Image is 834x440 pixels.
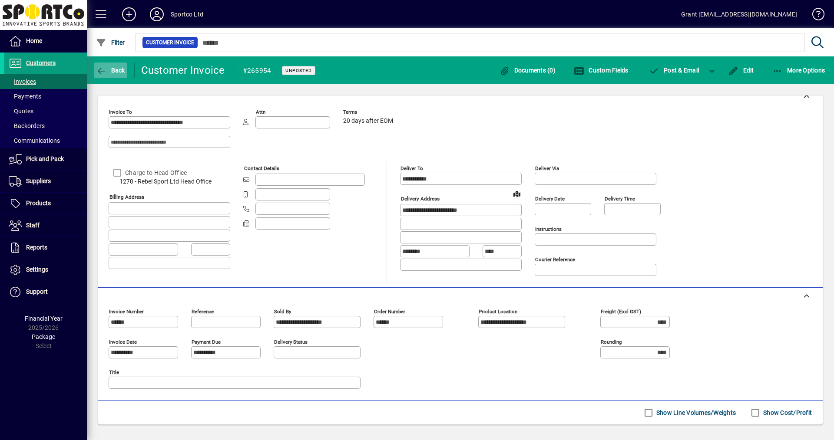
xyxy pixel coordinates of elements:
a: Communications [4,133,87,148]
span: Edit [728,67,754,74]
mat-label: Deliver To [400,165,423,171]
button: Filter [94,35,127,50]
span: More Options [772,67,825,74]
span: Products [26,200,51,207]
span: ost & Email [649,67,699,74]
span: Staff [26,222,40,229]
mat-label: Attn [256,109,265,115]
span: Documents (0) [499,67,556,74]
button: Documents (0) [497,62,558,78]
a: View on map [510,187,524,200]
mat-label: Invoice To [109,109,132,115]
mat-label: Title [109,369,119,375]
a: Staff [4,215,87,236]
a: Products [4,193,87,214]
a: Settings [4,259,87,281]
span: 1270 - Rebel Sport Ltd Head Office [109,177,230,186]
span: Backorders [9,122,45,129]
mat-label: Rounding [601,339,622,345]
button: Profile [143,7,171,22]
button: Add [115,7,143,22]
span: P [664,67,668,74]
span: Financial Year [25,315,63,322]
mat-label: Order number [374,309,405,315]
a: Quotes [4,104,87,118]
span: Settings [26,266,48,273]
span: Reports [26,244,47,251]
mat-label: Invoice date [109,339,137,345]
a: Payments [4,89,87,104]
span: Invoices [9,78,36,85]
span: Custom Fields [574,67,629,74]
app-page-header-button: Back [87,62,135,78]
span: Communications [9,137,60,144]
mat-label: Instructions [535,226,562,232]
button: More Options [770,62,827,78]
mat-label: Reference [192,309,214,315]
a: Pick and Pack [4,148,87,170]
mat-label: Delivery status [274,339,308,345]
span: Suppliers [26,177,51,184]
span: Customer Invoice [146,38,194,47]
a: Invoices [4,74,87,89]
span: Package [32,333,55,340]
a: Home [4,30,87,52]
button: Edit [726,62,756,78]
span: Terms [343,109,395,115]
mat-label: Product location [479,309,517,315]
span: Support [26,288,48,295]
div: Grant [EMAIL_ADDRESS][DOMAIN_NAME] [681,7,797,21]
span: Quotes [9,108,33,115]
span: Unposted [285,68,312,73]
button: Back [94,62,127,78]
span: Pick and Pack [26,155,64,162]
span: Payments [9,93,41,100]
mat-label: Sold by [274,309,291,315]
label: Show Line Volumes/Weights [655,408,736,417]
span: Back [96,67,125,74]
a: Knowledge Base [806,2,823,30]
mat-label: Invoice number [109,309,144,315]
button: Post & Email [645,62,704,78]
mat-label: Delivery date [535,196,565,202]
a: Backorders [4,118,87,133]
span: Filter [96,39,125,46]
span: 20 days after EOM [343,118,393,125]
mat-label: Payment due [192,339,221,345]
a: Support [4,281,87,303]
button: Custom Fields [572,62,631,78]
span: Home [26,37,42,44]
label: Show Cost/Profit [761,408,812,417]
mat-label: Courier Reference [535,256,575,263]
mat-label: Deliver via [535,165,559,171]
mat-label: Freight (excl GST) [601,309,641,315]
a: Reports [4,237,87,259]
mat-label: Delivery time [605,196,635,202]
span: Customers [26,59,56,66]
a: Suppliers [4,171,87,192]
div: Sportco Ltd [171,7,203,21]
div: #265954 [243,64,271,78]
div: Customer Invoice [141,63,225,77]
